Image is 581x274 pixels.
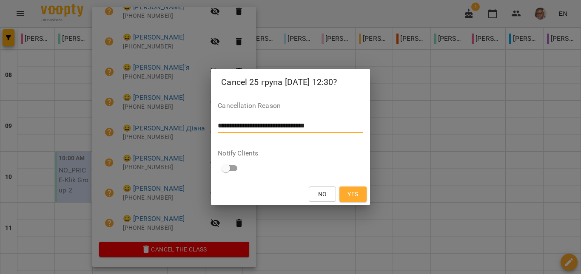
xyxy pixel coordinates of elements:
[218,150,363,157] label: Notify Clients
[218,102,363,109] label: Cancellation Reason
[221,76,360,89] h2: Cancel 25 група [DATE] 12:30?
[318,189,327,199] span: No
[339,186,367,202] button: Yes
[347,189,358,199] span: Yes
[309,186,336,202] button: No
